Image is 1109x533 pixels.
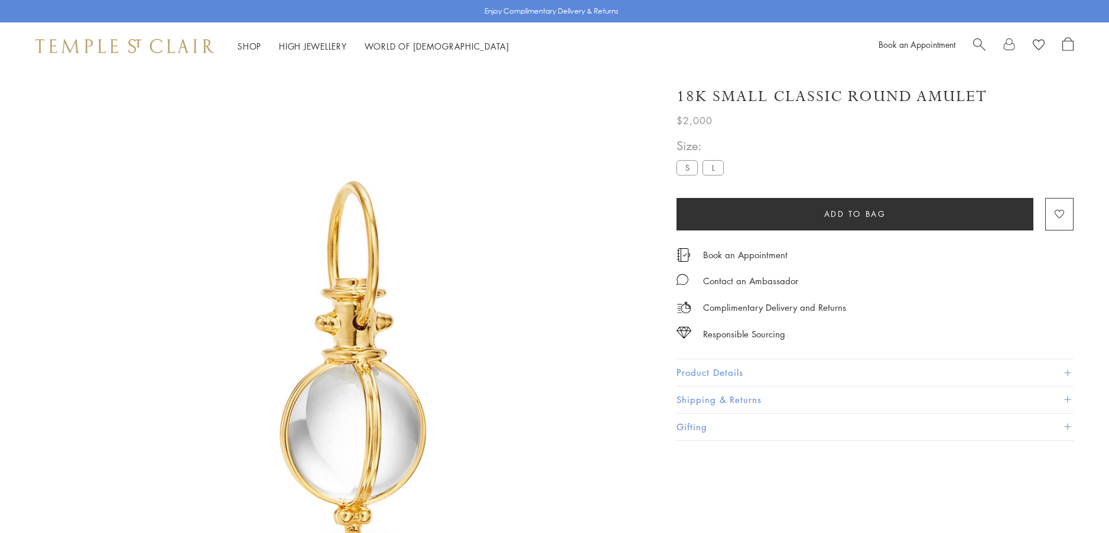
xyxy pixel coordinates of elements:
a: Book an Appointment [703,248,788,261]
img: icon_appointment.svg [677,248,691,262]
a: View Wishlist [1033,37,1045,55]
button: Shipping & Returns [677,386,1074,413]
a: Book an Appointment [879,38,955,50]
button: Add to bag [677,198,1033,230]
span: Size: [677,136,729,155]
a: Search [973,37,986,55]
button: Product Details [677,359,1074,386]
img: icon_delivery.svg [677,300,691,315]
img: Temple St. Clair [35,39,214,53]
div: Responsible Sourcing [703,327,785,342]
a: High JewelleryHigh Jewellery [279,40,347,52]
a: World of [DEMOGRAPHIC_DATA]World of [DEMOGRAPHIC_DATA] [365,40,509,52]
p: Complimentary Delivery and Returns [703,300,846,315]
label: L [703,160,724,175]
h1: 18K Small Classic Round Amulet [677,86,987,107]
div: Contact an Ambassador [703,274,798,288]
p: Enjoy Complimentary Delivery & Returns [484,5,619,17]
img: MessageIcon-01_2.svg [677,274,688,285]
span: $2,000 [677,113,713,128]
img: icon_sourcing.svg [677,327,691,339]
nav: Main navigation [238,39,509,54]
button: Gifting [677,414,1074,440]
a: ShopShop [238,40,261,52]
label: S [677,160,698,175]
span: Add to bag [824,207,886,220]
a: Open Shopping Bag [1062,37,1074,55]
